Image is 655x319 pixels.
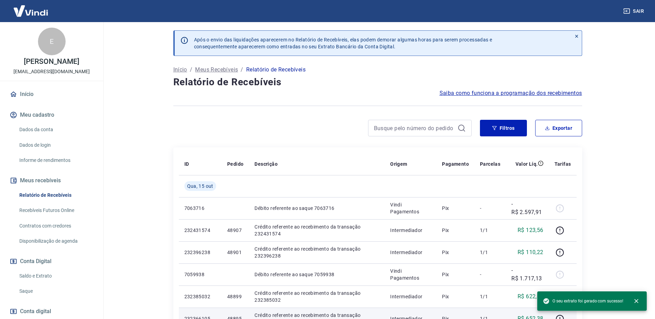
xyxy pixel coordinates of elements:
[194,36,492,50] p: Após o envio das liquidações aparecerem no Relatório de Recebíveis, elas podem demorar algumas ho...
[442,249,469,256] p: Pix
[184,249,216,256] p: 232396238
[184,293,216,300] p: 232385032
[555,161,571,167] p: Tarifas
[227,227,243,234] p: 48907
[8,0,53,21] img: Vindi
[254,290,379,303] p: Crédito referente ao recebimento da transação 232385032
[535,120,582,136] button: Exportar
[241,66,243,74] p: /
[390,268,431,281] p: Vindi Pagamentos
[254,205,379,212] p: Débito referente ao saque 7063716
[390,227,431,234] p: Intermediador
[184,205,216,212] p: 7063716
[480,271,500,278] p: -
[442,271,469,278] p: Pix
[8,87,95,102] a: Início
[390,249,431,256] p: Intermediador
[480,227,500,234] p: 1/1
[17,138,95,152] a: Dados de login
[390,161,407,167] p: Origem
[516,161,538,167] p: Valor Líq.
[374,123,455,133] input: Busque pelo número do pedido
[480,249,500,256] p: 1/1
[442,227,469,234] p: Pix
[227,161,243,167] p: Pedido
[17,284,95,298] a: Saque
[184,271,216,278] p: 7059938
[195,66,238,74] a: Meus Recebíveis
[390,293,431,300] p: Intermediador
[227,249,243,256] p: 48901
[184,227,216,234] p: 232431574
[518,226,543,234] p: R$ 123,56
[442,205,469,212] p: Pix
[20,307,51,316] span: Conta digital
[17,188,95,202] a: Relatório de Recebíveis
[17,153,95,167] a: Informe de rendimentos
[17,269,95,283] a: Saldo e Extrato
[173,66,187,74] a: Início
[227,293,243,300] p: 48899
[254,245,379,259] p: Crédito referente ao recebimento da transação 232396238
[511,200,543,216] p: -R$ 2.597,91
[480,205,500,212] p: -
[390,201,431,215] p: Vindi Pagamentos
[254,223,379,237] p: Crédito referente ao recebimento da transação 232431574
[480,161,500,167] p: Parcelas
[254,161,278,167] p: Descrição
[13,68,90,75] p: [EMAIL_ADDRESS][DOMAIN_NAME]
[184,161,189,167] p: ID
[518,248,543,257] p: R$ 110,22
[17,203,95,217] a: Recebíveis Futuros Online
[442,161,469,167] p: Pagamento
[187,183,213,190] span: Qua, 15 out
[8,107,95,123] button: Meu cadastro
[480,120,527,136] button: Filtros
[246,66,306,74] p: Relatório de Recebíveis
[17,234,95,248] a: Disponibilização de agenda
[8,173,95,188] button: Meus recebíveis
[254,271,379,278] p: Débito referente ao saque 7059938
[24,58,79,65] p: [PERSON_NAME]
[8,254,95,269] button: Conta Digital
[38,28,66,55] div: E
[8,304,95,319] a: Conta digital
[480,293,500,300] p: 1/1
[511,266,543,283] p: -R$ 1.717,13
[17,123,95,137] a: Dados da conta
[518,292,543,301] p: R$ 622,61
[543,298,623,304] span: O seu extrato foi gerado com sucesso!
[622,5,647,18] button: Sair
[190,66,192,74] p: /
[442,293,469,300] p: Pix
[17,219,95,233] a: Contratos com credores
[440,89,582,97] a: Saiba como funciona a programação dos recebimentos
[173,75,582,89] h4: Relatório de Recebíveis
